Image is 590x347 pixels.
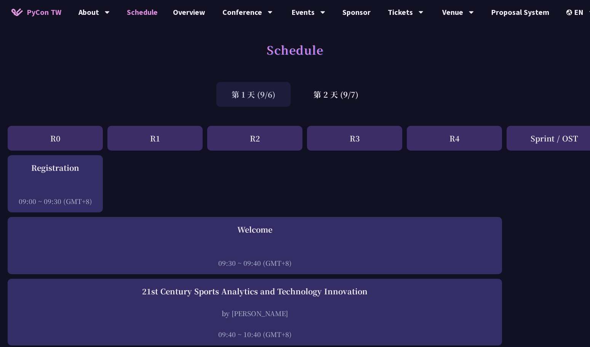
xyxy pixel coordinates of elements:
[407,126,502,151] div: R4
[11,8,23,16] img: Home icon of PyCon TW 2025
[107,126,203,151] div: R1
[267,38,323,61] h1: Schedule
[8,126,103,151] div: R0
[566,10,574,15] img: Locale Icon
[11,258,498,268] div: 09:30 ~ 09:40 (GMT+8)
[307,126,402,151] div: R3
[11,196,99,206] div: 09:00 ~ 09:30 (GMT+8)
[4,3,69,22] a: PyCon TW
[27,6,61,18] span: PyCon TW
[298,82,374,107] div: 第 2 天 (9/7)
[11,286,498,339] a: 21st Century Sports Analytics and Technology Innovation by [PERSON_NAME] 09:40 ~ 10:40 (GMT+8)
[207,126,302,151] div: R2
[11,224,498,235] div: Welcome
[11,308,498,318] div: by [PERSON_NAME]
[11,329,498,339] div: 09:40 ~ 10:40 (GMT+8)
[11,286,498,297] div: 21st Century Sports Analytics and Technology Innovation
[11,162,99,173] div: Registration
[216,82,291,107] div: 第 1 天 (9/6)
